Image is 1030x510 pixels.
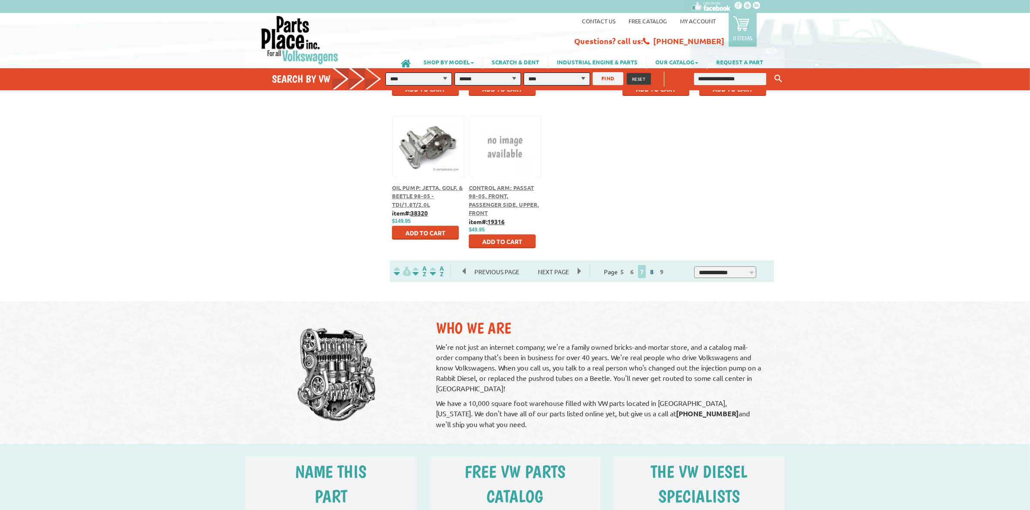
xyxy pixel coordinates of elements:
[529,268,578,276] a: Next Page
[469,234,536,248] button: Add to Cart
[487,218,505,225] u: 19316
[272,73,390,85] h4: Search by VW
[392,218,411,224] span: $149.95
[658,268,666,276] a: 9
[440,461,591,482] h5: free vw parts
[638,265,646,278] span: 7
[632,76,646,82] span: RESET
[483,54,548,69] a: SCRATCH & DENT
[772,72,785,86] button: Keyword Search
[593,72,623,85] button: FIND
[469,227,485,233] span: $49.95
[529,265,578,278] span: Next Page
[428,266,445,276] img: Sort by Sales Rank
[392,226,459,240] button: Add to Cart
[260,15,339,65] img: Parts Place Inc!
[624,486,774,507] h5: Specialists
[256,461,406,482] h5: Name this
[482,238,522,245] span: Add to Cart
[629,17,667,25] a: Free Catalog
[466,265,528,278] span: Previous Page
[392,209,428,217] b: item#:
[394,266,411,276] img: filterpricelow.svg
[627,73,651,85] button: RESET
[618,268,626,276] a: 5
[548,54,646,69] a: INDUSTRIAL ENGINE & PARTS
[411,209,428,217] u: 38320
[436,398,765,429] p: We have a 10,000 square foot warehouse filled with VW parts located in [GEOGRAPHIC_DATA], [US_STA...
[463,268,529,276] a: Previous Page
[405,229,445,237] span: Add to Cart
[256,486,406,507] h5: part
[392,184,463,208] a: Oil Pump: Jetta, Golf, & Beetle 98-05 - TDI/1.8T/2.0L
[647,54,707,69] a: OUR CATALOG
[469,184,539,217] a: Control Arm: Passat 98-05, Front, Passenger Side, Upper, Front
[628,268,636,276] a: 6
[469,218,505,225] b: item#:
[411,266,428,276] img: Sort by Headline
[582,17,616,25] a: Contact us
[676,409,739,418] strong: [PHONE_NUMBER]
[440,486,591,507] h5: catalog
[436,342,765,393] p: We're not just an internet company; we're a family owned bricks-and-mortar store, and a catalog m...
[436,319,765,337] h2: Who We Are
[680,17,716,25] a: My Account
[729,13,757,47] a: 0 items
[624,461,774,482] h5: The VW Diesel
[415,54,483,69] a: SHOP BY MODEL
[648,268,656,276] a: 8
[590,264,680,279] div: Page
[733,34,752,41] p: 0 items
[708,54,772,69] a: REQUEST A PART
